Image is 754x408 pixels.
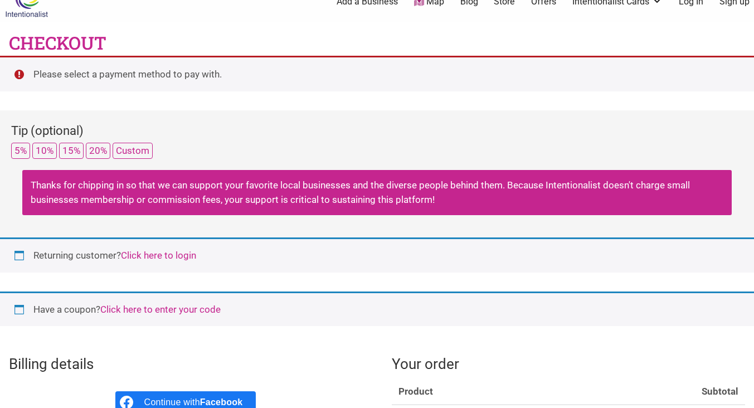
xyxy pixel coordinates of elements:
h3: Billing details [9,354,362,374]
button: 15% [59,143,84,159]
div: Thanks for chipping in so that we can support your favorite local businesses and the diverse peop... [22,170,732,215]
li: Please select a payment method to pay with. [33,67,736,82]
th: Product [392,380,615,405]
a: Click here to login [121,250,196,261]
button: 20% [86,143,110,159]
th: Subtotal [615,380,745,405]
button: 5% [11,143,30,159]
h1: Checkout [9,31,106,56]
button: Custom [113,143,153,159]
button: 10% [32,143,57,159]
h3: Your order [392,354,745,374]
div: Tip (optional) [11,122,743,143]
a: Enter your coupon code [100,304,221,315]
b: Facebook [200,397,243,407]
